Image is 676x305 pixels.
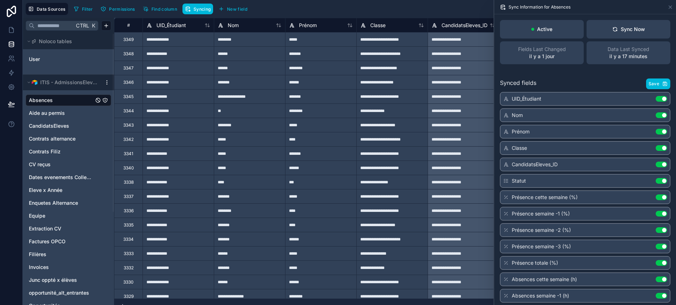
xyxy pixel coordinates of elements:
a: Syncing [182,4,216,14]
span: Save [649,81,659,87]
a: Extraction CV [29,225,94,232]
span: Présence semaine -3 (%) [512,243,571,250]
span: Prénom [299,22,317,29]
span: CV reçus [29,161,51,168]
span: Présence semaine -1 (%) [512,210,570,217]
span: UID_Étudiant [512,95,541,102]
div: 3348 [123,51,134,57]
span: CandidatsEleves_ID [512,161,558,168]
div: 3330 [123,279,134,285]
a: Contrats alternance [29,135,94,142]
span: Synced fields [500,78,536,89]
div: # [120,22,137,28]
div: opportunité_alt_entrantes [26,287,111,299]
span: Présence totale (%) [512,259,558,266]
span: Nom [228,22,239,29]
button: Syncing [182,4,213,14]
div: Sync Now [612,26,645,33]
a: User [29,56,87,63]
span: opportunité_alt_entrantes [29,289,89,296]
div: 3346 [123,80,134,85]
div: Absences [26,95,111,106]
button: Filter [71,4,96,14]
span: Syncing [193,6,211,12]
div: 3333 [124,251,134,256]
span: User [29,56,40,63]
div: CandidatsEleves [26,120,111,132]
div: Extraction CV [26,223,111,234]
span: Equipe [29,212,45,219]
div: Dates evenements Collectifs [26,172,111,183]
span: Contrats alternance [29,135,76,142]
button: Find column [140,4,180,14]
span: Find column [151,6,177,12]
span: Fields Last Changed [518,46,566,53]
div: 3332 [124,265,134,271]
div: 3343 [123,122,134,128]
span: Présence cette semaine (%) [512,194,578,201]
span: Data Sources [37,6,66,12]
span: Absences [29,97,53,104]
span: Prénom [512,128,530,135]
div: 3341 [124,151,133,157]
span: Factures OPCO [29,238,66,245]
a: Junc oppté x élèves [29,276,94,284]
a: Equipe [29,212,94,219]
div: 3340 [123,165,134,171]
a: Factures OPCO [29,238,94,245]
span: Statut [512,177,526,184]
button: Noloco tables [26,36,107,46]
div: 3347 [123,65,134,71]
span: Nom [512,112,523,119]
span: ITIS - AdmissionsEleves [40,79,98,86]
span: Présence semaine -2 (%) [512,227,571,234]
div: 3335 [124,222,134,228]
div: Filières [26,249,111,260]
div: 3337 [124,194,134,199]
button: Sync Now [587,20,670,39]
div: Enquetes Alternance [26,197,111,209]
span: Invoices [29,264,49,271]
div: 3338 [124,179,134,185]
span: Sync Information for Absences [509,4,571,10]
span: Absences semaine -1 (h) [512,292,569,299]
span: Classe [512,144,527,152]
span: Eleve x Année [29,187,62,194]
div: 3329 [124,294,134,299]
span: Classe [370,22,386,29]
div: User [26,54,111,65]
div: 3345 [123,94,134,100]
a: CV reçus [29,161,94,168]
button: Data Sources [26,3,68,15]
div: Aide au permis [26,107,111,119]
div: Eleve x Année [26,184,111,196]
span: Ctrl [75,21,90,30]
a: Invoices [29,264,94,271]
div: 3334 [123,237,134,242]
button: Save [646,78,670,89]
span: Absences cette semaine (h) [512,276,577,283]
span: Permissions [109,6,135,12]
span: UID_Étudiant [156,22,186,29]
a: opportunité_alt_entrantes [29,289,94,296]
a: Permissions [98,4,140,14]
a: Aide au permis [29,110,94,117]
span: Filter [82,6,93,12]
p: il y a 17 minutes [609,53,647,60]
a: Filières [29,251,94,258]
a: Contrats Filiz [29,148,94,155]
div: Contrats Filiz [26,146,111,157]
div: Equipe [26,210,111,222]
span: CandidatsEleves_ID [442,22,487,29]
span: Noloco tables [39,38,72,45]
span: Contrats Filiz [29,148,61,155]
span: Filières [29,251,46,258]
span: K [91,23,96,28]
a: CandidatsEleves [29,122,94,129]
span: Junc oppté x élèves [29,276,77,284]
a: Enquetes Alternance [29,199,94,207]
span: Aide au permis [29,110,65,117]
div: Factures OPCO [26,236,111,247]
span: New field [227,6,247,12]
span: Data Last Synced [608,46,649,53]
